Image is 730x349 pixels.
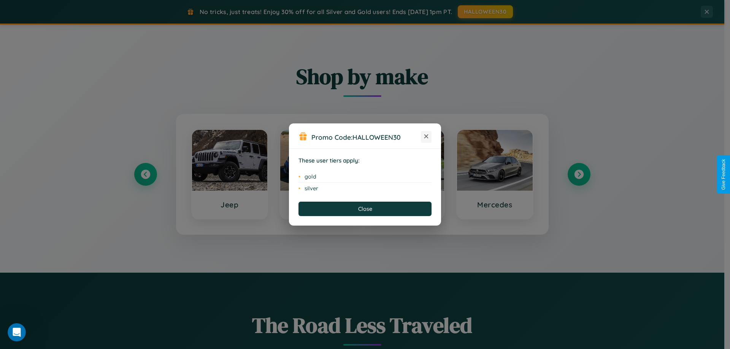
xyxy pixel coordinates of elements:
strong: These user tiers apply: [298,157,360,164]
button: Close [298,202,432,216]
li: gold [298,171,432,183]
h3: Promo Code: [311,133,421,141]
li: silver [298,183,432,194]
div: Give Feedback [721,159,726,190]
iframe: Intercom live chat [8,323,26,341]
b: HALLOWEEN30 [352,133,401,141]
